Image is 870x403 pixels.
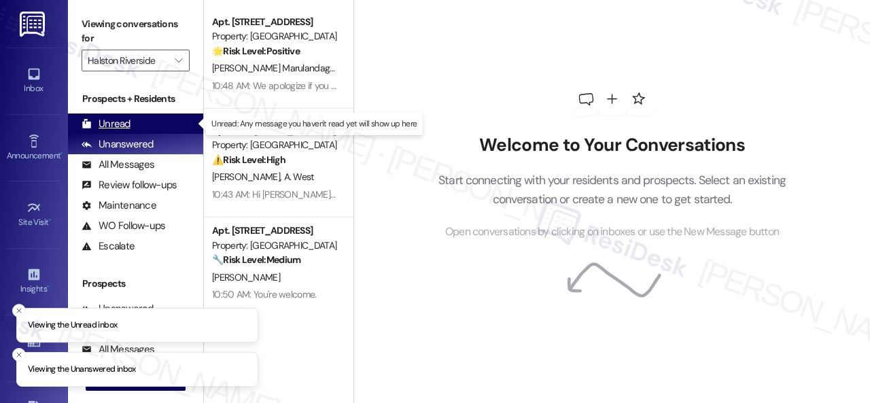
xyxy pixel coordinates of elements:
[60,149,63,158] span: •
[212,138,338,152] div: Property: [GEOGRAPHIC_DATA]
[212,29,338,43] div: Property: [GEOGRAPHIC_DATA]
[212,45,300,57] strong: 🌟 Risk Level: Positive
[212,154,285,166] strong: ⚠️ Risk Level: High
[418,171,807,209] p: Start connecting with your residents and prospects. Select an existing conversation or create a n...
[418,135,807,156] h2: Welcome to Your Conversations
[212,15,338,29] div: Apt. [STREET_ADDRESS]
[12,348,26,362] button: Close toast
[212,224,338,238] div: Apt. [STREET_ADDRESS]
[47,282,49,292] span: •
[82,198,156,213] div: Maintenance
[212,239,338,253] div: Property: [GEOGRAPHIC_DATA]
[212,253,300,266] strong: 🔧 Risk Level: Medium
[284,171,314,183] span: A. West
[211,303,339,320] div: Archived on [DATE]
[211,118,417,130] p: Unread: Any message you haven't read yet will show up here
[20,12,48,37] img: ResiDesk Logo
[82,219,165,233] div: WO Follow-ups
[212,271,280,283] span: [PERSON_NAME]
[212,62,349,74] span: [PERSON_NAME] Marulandagarcia
[82,239,135,253] div: Escalate
[212,188,754,200] div: 10:43 AM: Hi [PERSON_NAME]! I'm sorry you've had trouble reaching us. I'll forward your call requ...
[88,50,168,71] input: All communities
[175,55,182,66] i: 
[82,158,154,172] div: All Messages
[28,319,117,332] p: Viewing the Unread inbox
[212,288,317,300] div: 10:50 AM: You're welcome.
[7,263,61,300] a: Insights •
[68,92,203,106] div: Prospects + Residents
[82,137,154,152] div: Unanswered
[7,196,61,233] a: Site Visit •
[12,304,26,317] button: Close toast
[82,178,177,192] div: Review follow-ups
[82,117,130,131] div: Unread
[212,171,284,183] span: [PERSON_NAME]
[82,14,190,50] label: Viewing conversations for
[445,224,779,241] span: Open conversations by clicking on inboxes or use the New Message button
[49,215,51,225] span: •
[7,330,61,366] a: Buildings
[68,277,203,291] div: Prospects
[28,364,136,376] p: Viewing the Unanswered inbox
[7,63,61,99] a: Inbox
